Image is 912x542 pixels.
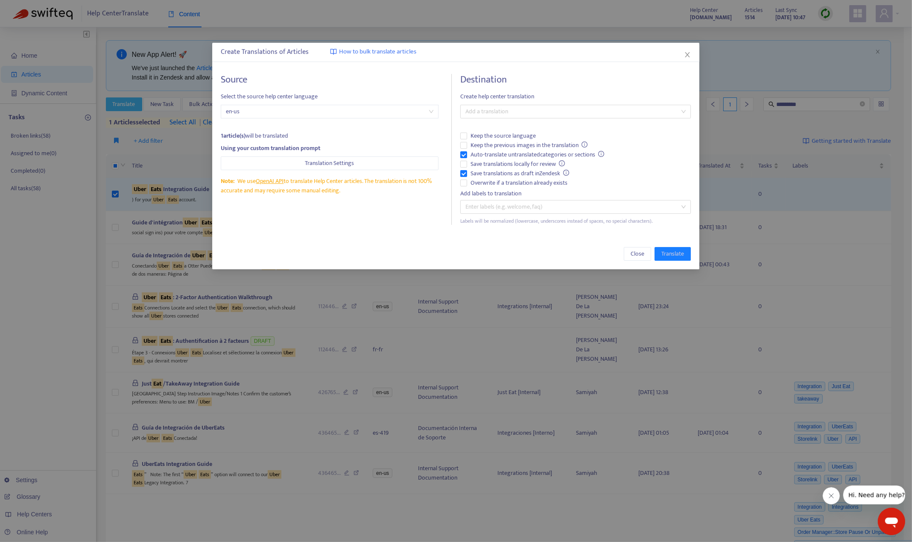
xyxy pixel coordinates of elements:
[221,177,438,195] div: We use to translate Help Center articles. The translation is not 100% accurate and may require so...
[339,47,416,57] span: How to bulk translate articles
[221,176,234,186] span: Note:
[221,131,246,141] strong: 1 article(s)
[221,144,438,153] div: Using your custom translation prompt
[624,247,652,261] button: Close
[460,74,691,85] h4: Destination
[467,141,591,150] span: Keep the previous images in the translation
[599,151,605,157] span: info-circle
[460,217,691,225] div: Labels will be normalized (lowercase, underscores instead of spaces, no special characters).
[221,156,438,170] button: Translation Settings
[582,141,588,147] span: info-circle
[460,92,691,101] span: Create help center translation
[305,159,354,168] span: Translation Settings
[467,178,571,188] span: Overwrite if a translation already exists
[256,176,284,186] a: OpenAI API
[221,74,438,85] h4: Source
[467,169,573,178] span: Save translations as draft in Zendesk
[564,170,570,176] span: info-circle
[460,189,691,198] div: Add labels to translation
[683,50,693,59] button: Close
[631,249,645,259] span: Close
[467,150,608,159] span: Auto-translate untranslated categories or sections
[221,47,691,57] div: Create Translations of Articles
[330,47,416,57] a: How to bulk translate articles
[843,486,905,504] iframe: Message from company
[330,48,337,55] img: image-link
[467,159,569,169] span: Save translations locally for review
[221,131,438,141] div: will be translated
[655,247,691,261] button: Translate
[684,51,691,58] span: close
[221,92,438,101] span: Select the source help center language
[878,508,905,535] iframe: Button to launch messaging window
[467,131,539,141] span: Keep the source language
[559,160,565,166] span: info-circle
[823,487,840,504] iframe: Close message
[226,105,433,118] span: en-us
